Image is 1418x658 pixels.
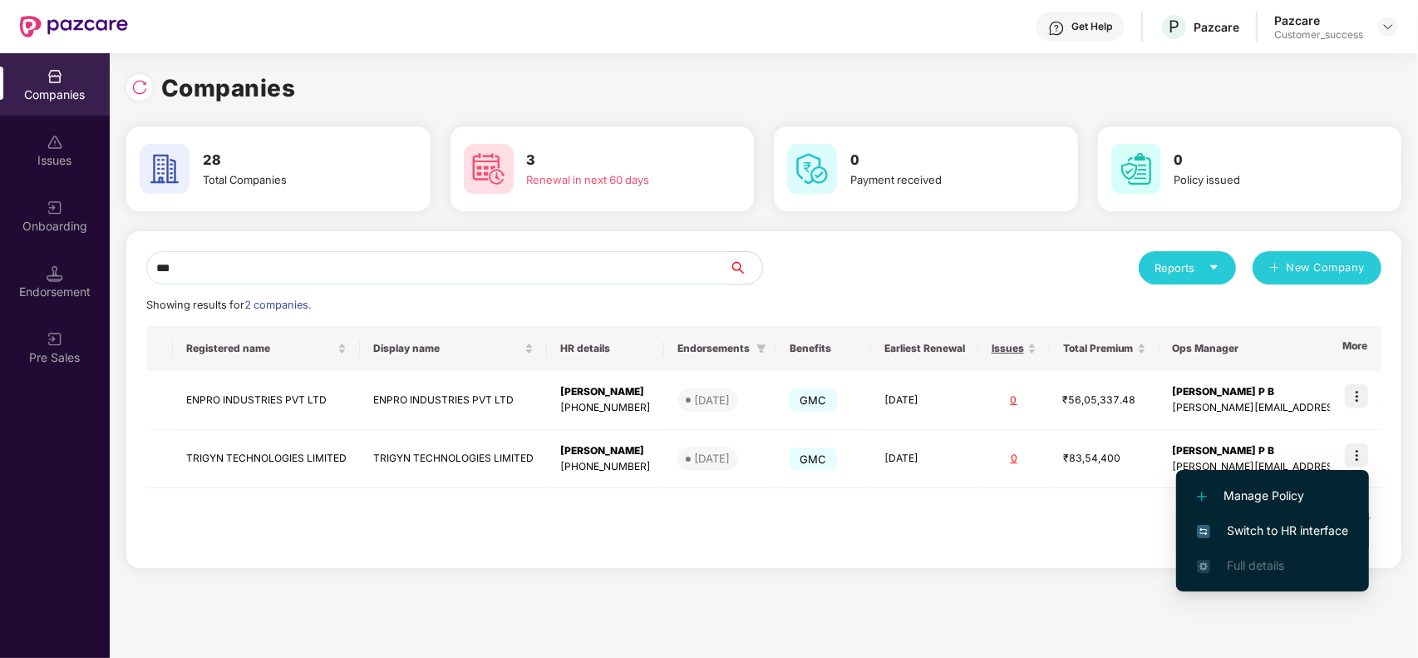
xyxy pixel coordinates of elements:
[131,79,148,96] img: svg+xml;base64,PHN2ZyBpZD0iUmVsb2FkLTMyeDMyIiB4bWxucz0iaHR0cDovL3d3dy53My5vcmcvMjAwMC9zdmciIHdpZH...
[756,344,766,354] span: filter
[1253,251,1381,284] button: plusNew Company
[1050,326,1160,371] th: Total Premium
[560,384,651,400] div: [PERSON_NAME]
[1381,20,1395,33] img: svg+xml;base64,PHN2ZyBpZD0iRHJvcGRvd24tMzJ4MzIiIHhtbG5zPSJodHRwOi8vd3d3LnczLm9yZy8yMDAwL3N2ZyIgd2...
[1197,492,1207,502] img: svg+xml;base64,PHN2ZyB4bWxucz0iaHR0cDovL3d3dy53My5vcmcvMjAwMC9zdmciIHdpZHRoPSIxMi4yMDEiIGhlaWdodD...
[360,371,547,430] td: ENPRO INDUSTRIES PVT LTD
[20,16,128,37] img: New Pazcare Logo
[173,371,360,430] td: ENPRO INDUSTRIES PVT LTD
[1274,28,1363,42] div: Customer_success
[992,393,1036,408] div: 0
[728,251,763,284] button: search
[527,150,707,171] h3: 3
[1345,384,1368,408] img: icon
[871,430,978,489] td: [DATE]
[790,388,837,412] span: GMC
[560,443,651,459] div: [PERSON_NAME]
[978,326,1050,371] th: Issues
[47,134,63,151] img: svg+xml;base64,PHN2ZyBpZD0iSXNzdWVzX2Rpc2FibGVkIiB4bWxucz0iaHR0cDovL3d3dy53My5vcmcvMjAwMC9zdmciIH...
[1048,20,1065,37] img: svg+xml;base64,PHN2ZyBpZD0iSGVscC0zMngzMiIgeG1sbnM9Imh0dHA6Ly93d3cudzMub3JnLzIwMDAvc3ZnIiB3aWR0aD...
[694,450,730,467] div: [DATE]
[527,171,707,188] div: Renewal in next 60 days
[776,326,871,371] th: Benefits
[373,342,521,355] span: Display name
[850,150,1031,171] h3: 0
[1063,451,1146,467] div: ₹83,54,400
[161,70,296,106] h1: Companies
[871,371,978,430] td: [DATE]
[992,451,1036,467] div: 0
[1330,326,1381,371] th: More
[560,400,651,416] div: [PHONE_NUMBER]
[1287,260,1366,276] span: New Company
[140,144,190,194] img: svg+xml;base64,PHN2ZyB4bWxucz0iaHR0cDovL3d3dy53My5vcmcvMjAwMC9zdmciIHdpZHRoPSI2MCIgaGVpZ2h0PSI2MC...
[1063,393,1146,408] div: ₹56,05,337.48
[1155,260,1219,276] div: Reports
[244,299,311,311] span: 2 companies.
[1197,525,1210,538] img: svg+xml;base64,PHN2ZyB4bWxucz0iaHR0cDovL3d3dy53My5vcmcvMjAwMC9zdmciIHdpZHRoPSIxNiIgaGVpZ2h0PSIxNi...
[1197,522,1348,540] span: Switch to HR interface
[360,430,547,489] td: TRIGYN TECHNOLOGIES LIMITED
[547,326,664,371] th: HR details
[1169,17,1179,37] span: P
[1197,560,1210,573] img: svg+xml;base64,PHN2ZyB4bWxucz0iaHR0cDovL3d3dy53My5vcmcvMjAwMC9zdmciIHdpZHRoPSIxNi4zNjMiIGhlaWdodD...
[360,326,547,371] th: Display name
[1227,558,1284,572] span: Full details
[790,448,837,471] span: GMC
[47,331,63,348] img: svg+xml;base64,PHN2ZyB3aWR0aD0iMjAiIGhlaWdodD0iMjAiIHZpZXdCb3g9IjAgMCAyMCAyMCIgZmlsbD0ibm9uZSIgeG...
[173,430,360,489] td: TRIGYN TECHNOLOGIES LIMITED
[1071,20,1112,33] div: Get Help
[850,171,1031,188] div: Payment received
[464,144,514,194] img: svg+xml;base64,PHN2ZyB4bWxucz0iaHR0cDovL3d3dy53My5vcmcvMjAwMC9zdmciIHdpZHRoPSI2MCIgaGVpZ2h0PSI2MC...
[173,326,360,371] th: Registered name
[1269,262,1280,275] span: plus
[1174,171,1355,188] div: Policy issued
[871,326,978,371] th: Earliest Renewal
[753,339,770,359] span: filter
[1111,144,1161,194] img: svg+xml;base64,PHN2ZyB4bWxucz0iaHR0cDovL3d3dy53My5vcmcvMjAwMC9zdmciIHdpZHRoPSI2MCIgaGVpZ2h0PSI2MC...
[186,342,334,355] span: Registered name
[203,171,383,188] div: Total Companies
[1197,487,1348,505] span: Manage Policy
[992,342,1024,355] span: Issues
[1063,342,1134,355] span: Total Premium
[677,342,750,355] span: Endorsements
[1274,12,1363,28] div: Pazcare
[694,392,730,408] div: [DATE]
[1174,150,1355,171] h3: 0
[47,200,63,216] img: svg+xml;base64,PHN2ZyB3aWR0aD0iMjAiIGhlaWdodD0iMjAiIHZpZXdCb3g9IjAgMCAyMCAyMCIgZmlsbD0ibm9uZSIgeG...
[560,459,651,475] div: [PHONE_NUMBER]
[146,299,311,311] span: Showing results for
[787,144,837,194] img: svg+xml;base64,PHN2ZyB4bWxucz0iaHR0cDovL3d3dy53My5vcmcvMjAwMC9zdmciIHdpZHRoPSI2MCIgaGVpZ2h0PSI2MC...
[203,150,383,171] h3: 28
[728,261,762,275] span: search
[47,68,63,85] img: svg+xml;base64,PHN2ZyBpZD0iQ29tcGFuaWVzIiB4bWxucz0iaHR0cDovL3d3dy53My5vcmcvMjAwMC9zdmciIHdpZHRoPS...
[1209,262,1219,273] span: caret-down
[1194,19,1239,35] div: Pazcare
[47,265,63,282] img: svg+xml;base64,PHN2ZyB3aWR0aD0iMTQuNSIgaGVpZ2h0PSIxNC41IiB2aWV3Qm94PSIwIDAgMTYgMTYiIGZpbGw9Im5vbm...
[1345,443,1368,467] img: icon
